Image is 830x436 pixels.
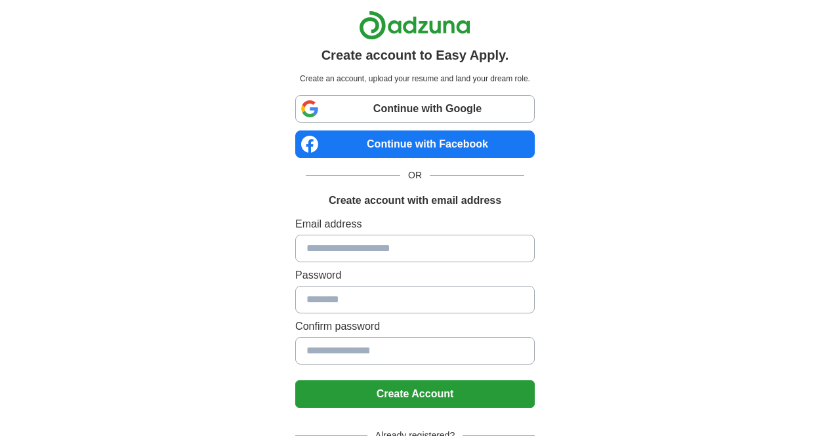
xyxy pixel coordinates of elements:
[400,168,430,182] span: OR
[295,130,535,158] a: Continue with Facebook
[329,193,501,208] h1: Create account with email address
[298,73,532,85] p: Create an account, upload your resume and land your dream role.
[295,95,535,123] a: Continue with Google
[295,380,535,408] button: Create Account
[295,216,535,232] label: Email address
[359,10,470,40] img: Adzuna logo
[295,319,535,334] label: Confirm password
[295,268,535,283] label: Password
[322,45,509,65] h1: Create account to Easy Apply.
